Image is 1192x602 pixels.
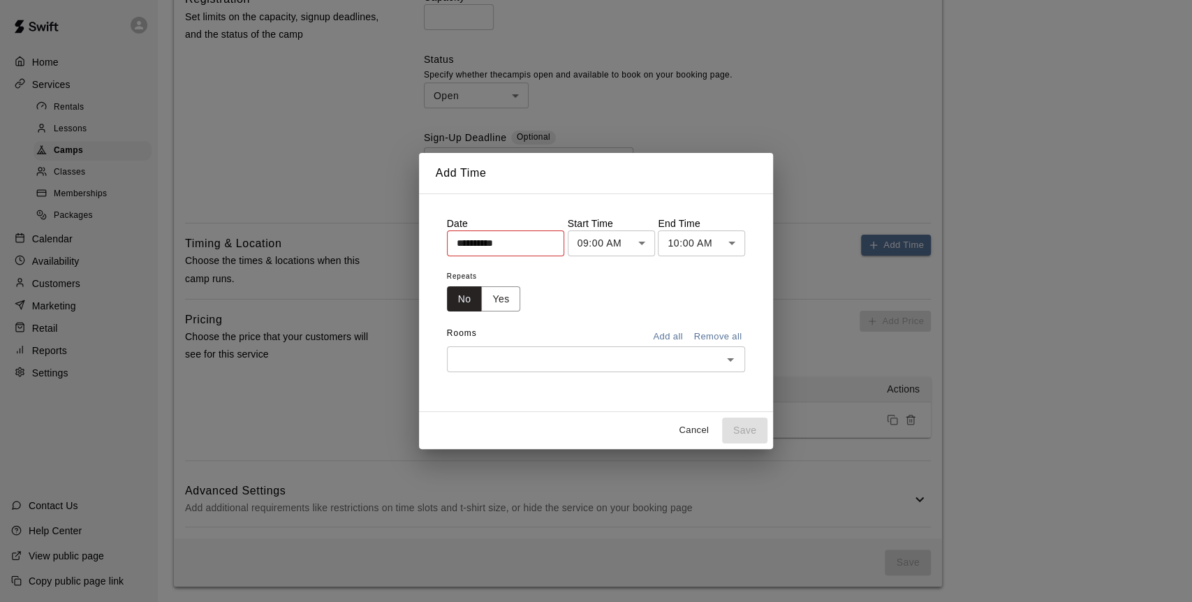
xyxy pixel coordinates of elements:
button: Cancel [672,420,716,441]
input: Choose date, selected date is Aug 8, 2025 [447,230,554,256]
div: 09:00 AM [568,230,655,256]
p: Start Time [568,216,655,230]
button: Add all [646,326,691,348]
div: 10:00 AM [658,230,745,256]
button: No [447,286,483,312]
h2: Add Time [419,153,774,193]
button: Yes [481,286,520,312]
button: Open [721,350,740,369]
p: Date [447,216,564,230]
p: End Time [658,216,745,230]
span: Repeats [447,267,532,286]
span: Rooms [447,328,477,338]
div: outlined button group [447,286,521,312]
button: Remove all [691,326,746,348]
